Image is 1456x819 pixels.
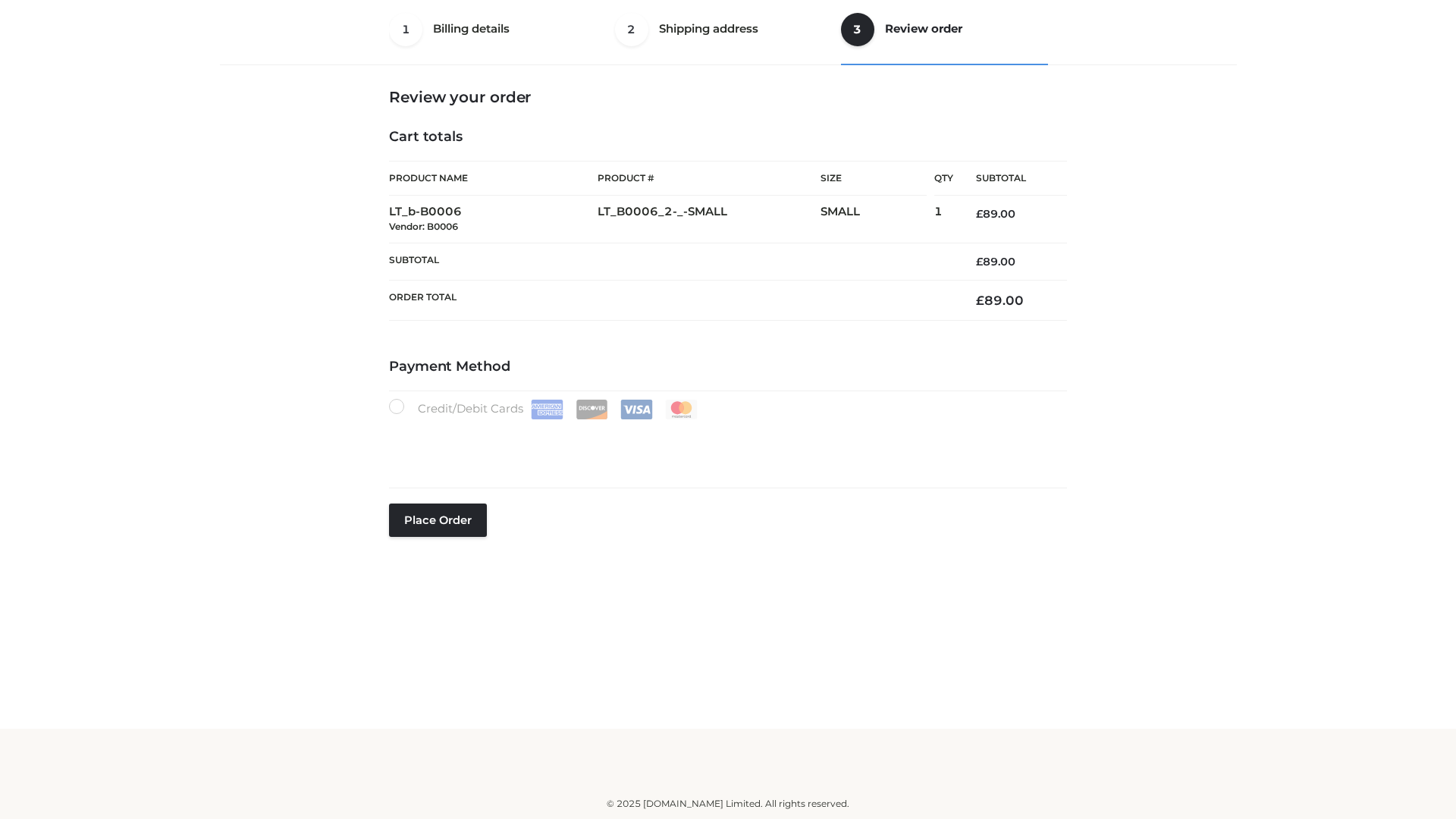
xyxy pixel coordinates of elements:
th: Product Name [389,161,598,196]
span: £ [976,255,983,268]
h4: Cart totals [389,129,1067,146]
td: SMALL [821,196,934,243]
img: Visa [620,400,653,419]
iframe: Secure payment input frame [386,416,1064,472]
span: £ [976,293,984,308]
td: 1 [934,196,953,243]
td: LT_B0006_2-_-SMALL [598,196,821,243]
img: Amex [531,400,563,419]
span: £ [976,207,983,221]
div: © 2025 [DOMAIN_NAME] Limited. All rights reserved. [225,796,1231,811]
img: Mastercard [665,400,698,419]
img: Discover [576,400,608,419]
th: Subtotal [953,162,1067,196]
td: LT_b-B0006 [389,196,598,243]
th: Order Total [389,281,953,321]
th: Size [821,162,927,196]
th: Subtotal [389,243,953,280]
bdi: 89.00 [976,207,1015,221]
th: Qty [934,161,953,196]
small: Vendor: B0006 [389,221,458,232]
h4: Payment Method [389,359,1067,375]
label: Credit/Debit Cards [389,399,699,419]
th: Product # [598,161,821,196]
bdi: 89.00 [976,255,1015,268]
button: Place order [389,504,487,537]
bdi: 89.00 [976,293,1024,308]
h3: Review your order [389,88,1067,106]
